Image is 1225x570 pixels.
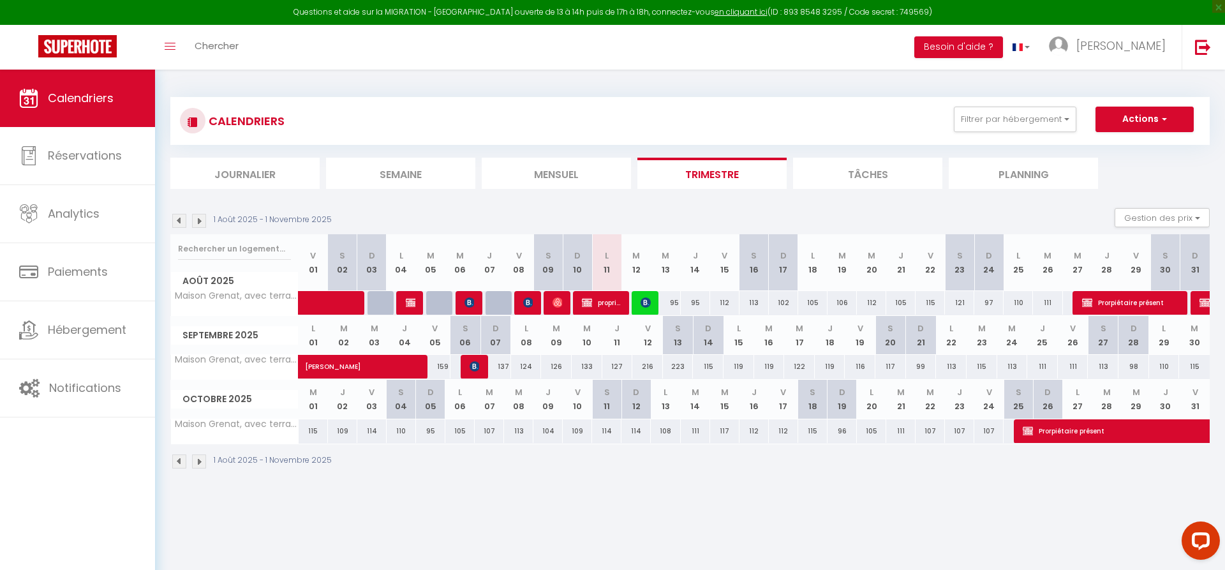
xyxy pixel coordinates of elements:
th: 17 [769,234,798,291]
div: 95 [681,291,710,315]
th: 16 [739,234,769,291]
abbr: S [887,322,893,334]
th: 29 [1122,380,1151,419]
div: 105 [798,291,828,315]
abbr: S [604,386,610,398]
img: logout [1195,39,1211,55]
div: 95 [416,419,445,443]
abbr: D [986,250,992,262]
li: Mensuel [482,158,631,189]
th: 05 [416,234,445,291]
th: 15 [710,380,739,419]
span: [PERSON_NAME] [464,290,474,315]
th: 10 [563,380,592,419]
abbr: D [780,250,787,262]
th: 23 [967,316,997,355]
li: Semaine [326,158,475,189]
div: 111 [1027,355,1058,379]
div: 106 [828,291,857,315]
div: 159 [420,355,450,379]
div: 108 [651,419,680,443]
abbr: M [765,322,773,334]
th: 14 [693,316,724,355]
abbr: J [402,322,407,334]
abbr: V [432,322,438,334]
span: Maison Grenat, avec terrasse by Primo conciergerie [173,419,301,429]
abbr: M [721,386,729,398]
div: 99 [906,355,937,379]
th: 28 [1118,316,1149,355]
span: [PERSON_NAME] [523,290,533,315]
abbr: L [737,322,741,334]
abbr: L [524,322,528,334]
th: 03 [357,234,387,291]
li: Planning [949,158,1098,189]
div: 117 [710,419,739,443]
th: 24 [974,234,1004,291]
th: 18 [798,234,828,291]
input: Rechercher un logement... [178,237,291,260]
abbr: V [369,386,375,398]
th: 01 [299,316,329,355]
div: 95 [651,291,680,315]
a: en cliquant ici [715,6,768,17]
th: 03 [359,316,390,355]
abbr: L [1162,322,1166,334]
abbr: M [1191,322,1198,334]
th: 31 [1180,380,1210,419]
abbr: D [574,250,581,262]
abbr: M [662,250,669,262]
span: Analytics [48,206,100,221]
th: 29 [1122,234,1151,291]
th: 04 [387,380,416,419]
div: 112 [769,419,798,443]
abbr: D [705,322,711,334]
abbr: L [1076,386,1080,398]
abbr: M [371,322,378,334]
abbr: J [693,250,698,262]
div: 111 [1058,355,1088,379]
th: 06 [445,234,475,291]
img: Super Booking [38,35,117,57]
div: 119 [815,355,845,379]
abbr: L [605,250,609,262]
th: 10 [563,234,592,291]
abbr: S [339,250,345,262]
abbr: D [839,386,845,398]
div: 127 [602,355,633,379]
abbr: D [1192,250,1198,262]
th: 05 [416,380,445,419]
button: Gestion des prix [1115,208,1210,227]
div: 112 [857,291,886,315]
abbr: M [1044,250,1051,262]
th: 12 [632,316,663,355]
th: 23 [945,380,974,419]
th: 29 [1149,316,1180,355]
p: 1 Août 2025 - 1 Novembre 2025 [214,214,332,226]
div: 107 [475,419,504,443]
div: 107 [916,419,945,443]
div: 115 [693,355,724,379]
div: 97 [974,291,1004,315]
th: 20 [857,234,886,291]
span: Maison Grenat, avec terrasse by Primo conciergerie [173,291,301,301]
abbr: J [487,250,492,262]
th: 11 [592,234,621,291]
div: 115 [299,419,328,443]
th: 22 [936,316,967,355]
div: 114 [621,419,651,443]
div: 98 [1118,355,1149,379]
abbr: M [632,250,640,262]
th: 19 [828,234,857,291]
img: ... [1049,36,1068,56]
abbr: M [1008,322,1016,334]
li: Trimestre [637,158,787,189]
th: 28 [1092,234,1122,291]
th: 03 [357,380,387,419]
th: 04 [389,316,420,355]
div: 111 [1033,291,1062,315]
th: 24 [974,380,1004,419]
abbr: M [486,386,493,398]
th: 08 [511,316,542,355]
